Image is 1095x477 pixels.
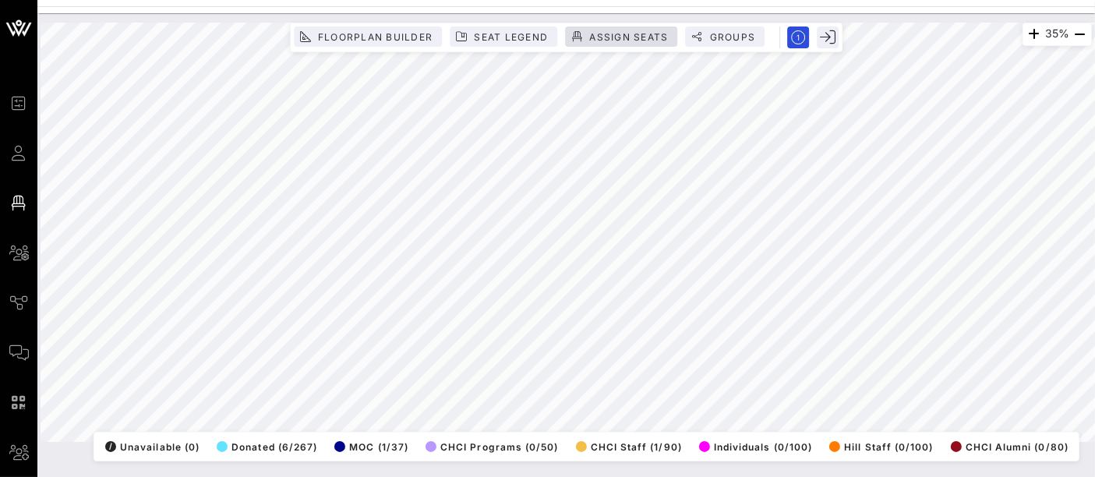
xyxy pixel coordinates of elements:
[588,31,668,43] span: Assign Seats
[212,436,317,458] button: Donated (6/267)
[951,441,1069,453] span: CHCI Alumni (0/80)
[105,441,200,453] span: Unavailable (0)
[450,26,557,47] button: Seat Legend
[694,436,812,458] button: Individuals (0/100)
[101,436,200,458] button: /Unavailable (0)
[825,436,933,458] button: Hill Staff (0/100)
[105,441,116,452] div: /
[699,441,812,453] span: Individuals (0/100)
[217,441,317,453] span: Donated (6/267)
[294,26,442,47] button: Floorplan Builder
[829,441,933,453] span: Hill Staff (0/100)
[473,31,548,43] span: Seat Legend
[708,31,755,43] span: Groups
[576,441,682,453] span: CHCI Staff (1/90)
[1023,23,1092,46] div: 35%
[334,441,408,453] span: MOC (1/37)
[426,441,559,453] span: CHCI Programs (0/50)
[317,31,433,43] span: Floorplan Builder
[571,436,682,458] button: CHCI Staff (1/90)
[330,436,408,458] button: MOC (1/37)
[421,436,559,458] button: CHCI Programs (0/50)
[685,26,765,47] button: Groups
[565,26,677,47] button: Assign Seats
[946,436,1069,458] button: CHCI Alumni (0/80)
